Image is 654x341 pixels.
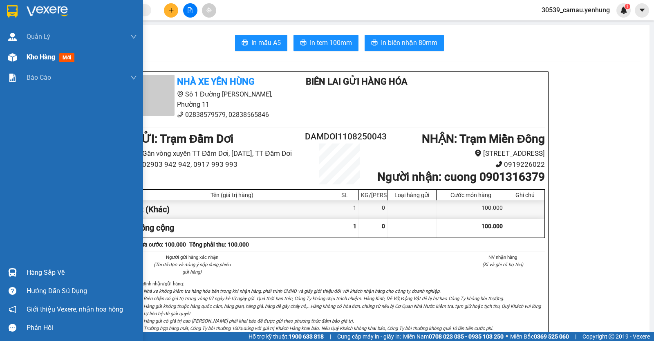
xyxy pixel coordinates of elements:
li: 02838579579, 02838565846 [134,110,286,120]
strong: 0708 023 035 - 0935 103 250 [429,333,504,340]
span: Giới thiệu Vexere, nhận hoa hồng [27,304,123,314]
span: copyright [609,334,614,339]
i: (Kí và ghi rõ họ tên) [482,262,523,267]
div: 100.000 [57,53,116,64]
div: Ghi chú [507,192,542,198]
span: file-add [187,7,193,13]
b: Nhà xe Yến Hùng [177,76,255,87]
div: Phản hồi [27,322,137,334]
span: Hỗ trợ kỹ thuật: [249,332,324,341]
span: phone [495,161,502,168]
img: warehouse-icon [8,33,17,41]
span: Cung cấp máy in - giấy in: [337,332,401,341]
i: (Tôi đã đọc và đồng ý nộp dung phiếu gửi hàng) [154,262,231,275]
h2: DAMDOI1108250043 [305,130,374,144]
span: message [9,324,16,332]
b: Tổng phải thu: 100.000 [189,241,249,248]
span: | [330,332,331,341]
span: aim [206,7,212,13]
span: Nhận: [58,8,78,16]
span: In mẫu A5 [251,38,281,48]
button: file-add [183,3,197,18]
div: Quy định nhận/gửi hàng : [134,280,545,339]
div: Tên (giá trị hàng) [136,192,328,198]
div: Cước món hàng [439,192,503,198]
img: warehouse-icon [8,53,17,62]
span: plus [168,7,174,13]
button: aim [202,3,216,18]
span: 100.000 [482,223,503,229]
span: Miền Nam [403,332,504,341]
span: ⚪️ [506,335,508,338]
li: 02903 942 942, 0917 993 993 [134,159,305,170]
span: printer [300,39,307,47]
button: printerIn tem 100mm [293,35,358,51]
span: down [130,74,137,81]
i: Nhà xe không kiểm tra hàng hóa bên trong khi nhận hàng, phải trình CMND và giấy giới thiệu đối vớ... [143,288,441,294]
span: down [130,34,137,40]
button: printerIn mẫu A5 [235,35,287,51]
span: environment [475,150,482,157]
i: Hàng gửi không thuộc hàng quốc cấm, hàng gian, hàng giả, hàng dễ gây cháy nổ,...Hàng không có hóa... [143,303,541,316]
div: Loại hàng gửi [390,192,434,198]
span: Quản Lý [27,31,50,42]
button: caret-down [635,3,649,18]
div: KG/[PERSON_NAME] [361,192,385,198]
span: notification [9,305,16,313]
li: Số 1 Đường [PERSON_NAME], Phường 11 [134,89,286,110]
span: In biên nhận 80mm [381,38,437,48]
li: NV nhận hàng [461,254,545,261]
span: 0 [382,223,385,229]
span: mới [59,53,74,62]
img: icon-new-feature [620,7,627,14]
div: 1t (Khác) [134,200,330,219]
b: Người nhận : cuong 0901316379 [377,170,545,184]
strong: 1900 633 818 [289,333,324,340]
span: In tem 100mm [310,38,352,48]
button: plus [164,3,178,18]
div: 0901316379 [58,36,116,48]
strong: 0369 525 060 [534,333,569,340]
img: warehouse-icon [8,268,17,277]
li: 0919226022 [374,159,545,170]
span: | [575,332,576,341]
img: solution-icon [8,74,17,82]
span: question-circle [9,287,16,295]
li: Gần vòng xuyến TT Đầm Dơi, [DATE], TT Đầm Dơi [134,148,305,159]
span: Gửi: [7,8,20,16]
b: GỬI : Trạm Đầm Dơi [134,132,233,146]
span: environment [177,91,184,97]
i: Biên nhận có giá trị trong vòng 07 ngày kể từ ngày gửi. Quá thời hạn trên, Công Ty không chịu trá... [143,296,504,301]
li: Người gửi hàng xác nhận [150,254,234,261]
i: Hàng gửi có giá trị cao [PERSON_NAME] phải khai báo để được gửi theo phương thức đảm bảo giá trị. [143,318,354,324]
span: printer [242,39,248,47]
div: cuong [58,27,116,36]
span: Báo cáo [27,72,51,83]
span: phone [177,111,184,118]
span: CC : [57,55,69,63]
span: Kho hàng [27,53,55,61]
img: logo-vxr [7,5,18,18]
div: 100.000 [437,200,505,219]
span: Miền Bắc [510,332,569,341]
li: [STREET_ADDRESS] [374,148,545,159]
sup: 1 [625,4,630,9]
div: Hướng dẫn sử dụng [27,285,137,297]
b: BIÊN LAI GỬI HÀNG HÓA [306,76,408,87]
div: SL [332,192,356,198]
div: 0 [359,200,387,219]
span: Tổng cộng [136,223,174,233]
i: Trường hợp hàng mất, Công Ty bồi thường 100% đúng với giá trị Khách Hàng khai báo. Nếu Quý Khách ... [143,325,493,331]
span: 1 [353,223,356,229]
span: printer [371,39,378,47]
span: 30539_camau.yenhung [535,5,616,15]
span: 1 [626,4,629,9]
div: Trạm Miền Đông [58,7,116,27]
div: 1 [330,200,359,219]
div: Hàng sắp về [27,267,137,279]
b: NHẬN : Trạm Miền Đông [422,132,545,146]
b: Chưa cước : 100.000 [134,241,186,248]
span: caret-down [638,7,646,14]
button: printerIn biên nhận 80mm [365,35,444,51]
div: Trạm Đầm Dơi [7,7,53,27]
